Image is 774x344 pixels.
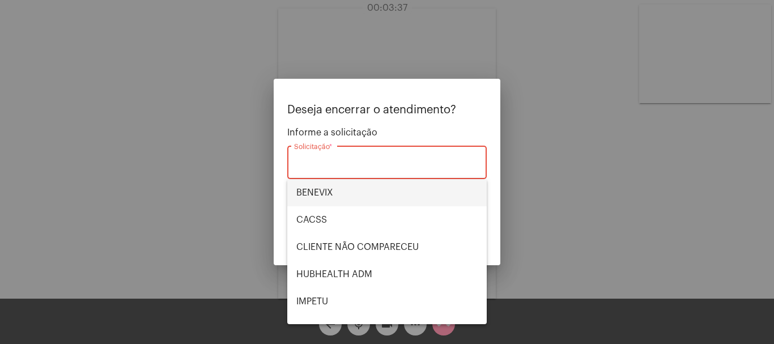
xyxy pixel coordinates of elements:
[287,104,487,116] p: Deseja encerrar o atendimento?
[294,160,480,170] input: Buscar solicitação
[296,288,478,315] span: IMPETU
[296,179,478,206] span: BENEVIX
[296,315,478,342] span: MAXIMED
[287,128,487,138] span: Informe a solicitação
[296,206,478,233] span: CACSS
[296,261,478,288] span: HUBHEALTH ADM
[296,233,478,261] span: CLIENTE NÃO COMPARECEU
